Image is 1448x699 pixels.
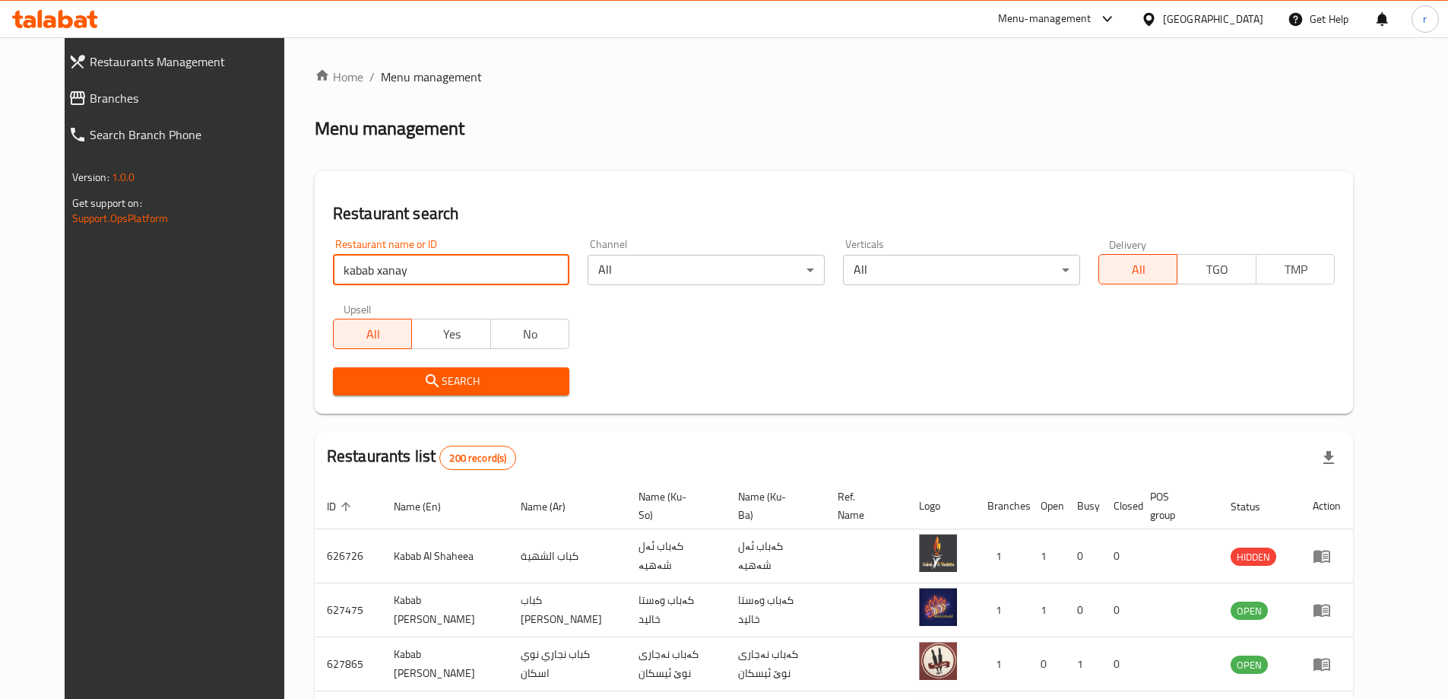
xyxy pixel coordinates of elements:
[56,43,306,80] a: Restaurants Management
[1028,637,1065,691] td: 0
[1231,548,1276,566] div: HIDDEN
[1301,483,1353,529] th: Action
[726,583,825,637] td: کەباب وەستا خالید
[1105,259,1172,281] span: All
[975,483,1028,529] th: Branches
[72,208,169,228] a: Support.OpsPlatform
[975,529,1028,583] td: 1
[1231,656,1268,674] div: OPEN
[56,80,306,116] a: Branches
[1263,259,1329,281] span: TMP
[1231,548,1276,566] span: HIDDEN
[1028,483,1065,529] th: Open
[1313,655,1341,673] div: Menu
[907,483,975,529] th: Logo
[1423,11,1427,27] span: r
[382,529,509,583] td: Kabab Al Shaheea
[509,583,626,637] td: كباب [PERSON_NAME]
[843,255,1080,285] div: All
[919,534,957,572] img: Kabab Al Shaheea
[315,68,1354,86] nav: breadcrumb
[726,529,825,583] td: کەباب ئەل شەهیە
[327,445,517,470] h2: Restaurants list
[998,10,1092,28] div: Menu-management
[919,588,957,626] img: Kabab Wasta Khalid
[333,367,570,396] button: Search
[638,488,708,524] span: Name (Ku-So)
[1256,254,1336,284] button: TMP
[626,583,726,637] td: کەباب وەستا خالید
[90,52,294,71] span: Restaurants Management
[394,497,461,516] span: Name (En)
[340,323,407,345] span: All
[90,89,294,107] span: Branches
[1231,497,1280,516] span: Status
[369,68,375,86] li: /
[345,372,558,391] span: Search
[975,637,1028,691] td: 1
[490,319,570,349] button: No
[418,323,485,345] span: Yes
[1101,583,1138,637] td: 0
[1065,529,1101,583] td: 0
[1313,547,1341,565] div: Menu
[1109,239,1147,249] label: Delivery
[919,642,957,680] img: Kabab Najary Nwe Iskan
[1177,254,1256,284] button: TGO
[72,193,142,213] span: Get support on:
[440,451,515,465] span: 200 record(s)
[72,167,109,187] span: Version:
[1310,440,1347,476] div: Export file
[1065,483,1101,529] th: Busy
[333,319,413,349] button: All
[509,637,626,691] td: كباب نجاري نوي اسكان
[382,637,509,691] td: Kabab [PERSON_NAME]
[497,323,564,345] span: No
[1313,601,1341,619] div: Menu
[521,497,585,516] span: Name (Ar)
[333,202,1336,225] h2: Restaurant search
[1101,483,1138,529] th: Closed
[726,637,825,691] td: کەباب نەجاری نوێ ئیسکان
[315,68,363,86] a: Home
[1150,488,1200,524] span: POS group
[838,488,889,524] span: Ref. Name
[1163,11,1263,27] div: [GEOGRAPHIC_DATA]
[112,167,135,187] span: 1.0.0
[1065,583,1101,637] td: 0
[1098,254,1178,284] button: All
[626,529,726,583] td: کەباب ئەل شەهیە
[439,446,516,470] div: Total records count
[1101,637,1138,691] td: 0
[315,583,382,637] td: 627475
[315,116,464,141] h2: Menu management
[1028,583,1065,637] td: 1
[382,583,509,637] td: Kabab [PERSON_NAME]
[509,529,626,583] td: كباب الشهية
[333,255,570,285] input: Search for restaurant name or ID..
[626,637,726,691] td: کەباب نەجاری نوێ ئیسکان
[315,637,382,691] td: 627865
[1028,529,1065,583] td: 1
[56,116,306,153] a: Search Branch Phone
[381,68,482,86] span: Menu management
[975,583,1028,637] td: 1
[315,529,382,583] td: 626726
[411,319,491,349] button: Yes
[90,126,294,144] span: Search Branch Phone
[588,255,825,285] div: All
[1183,259,1250,281] span: TGO
[1231,602,1268,620] span: OPEN
[327,497,356,516] span: ID
[1231,602,1268,620] div: OPEN
[738,488,807,524] span: Name (Ku-Ba)
[1065,637,1101,691] td: 1
[344,303,372,314] label: Upsell
[1101,529,1138,583] td: 0
[1231,656,1268,674] span: OPEN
